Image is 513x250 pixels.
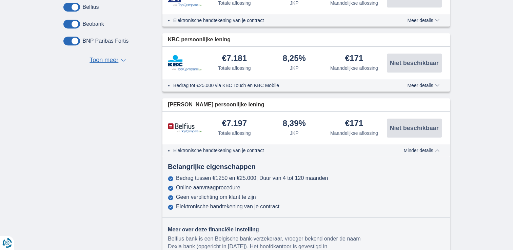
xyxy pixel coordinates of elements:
div: Maandelijkse aflossing [330,130,378,137]
div: JKP [290,65,299,71]
label: Beobank [83,21,104,27]
div: Bedrag tussen €1250 en €25.000; Duur van 4 tot 120 maanden [176,175,328,181]
span: Meer details [407,18,439,23]
span: Toon meer [90,56,118,65]
button: Toon meer ▼ [87,56,128,65]
button: Meer details [402,83,444,88]
span: KBC persoonlijke lening [168,36,231,44]
div: €7.181 [222,54,247,63]
div: Geen verplichting om klant te zijn [176,194,256,200]
div: Meer over deze financiële instelling [168,226,382,234]
div: 8,39% [283,119,306,128]
button: Meer details [402,18,444,23]
li: Bedrag tot €25.000 via KBC Touch en KBC Mobile [173,82,382,89]
span: Niet beschikbaar [390,60,438,66]
span: Niet beschikbaar [390,125,438,131]
div: Maandelijkse aflossing [330,65,378,71]
div: Belangrijke eigenschappen [162,162,450,172]
li: Elektronische handtekening van je contract [173,17,382,24]
div: €7.197 [222,119,247,128]
div: 8,25% [283,54,306,63]
li: Elektronische handtekening van je contract [173,147,382,154]
div: JKP [290,130,299,137]
img: product.pl.alt KBC [168,55,202,71]
span: Meer details [407,83,439,88]
button: Niet beschikbaar [387,54,442,72]
span: ▼ [121,59,126,62]
div: Elektronische handtekening van je contract [176,204,279,210]
div: €171 [345,119,363,128]
button: Minder details [398,148,444,153]
div: €171 [345,54,363,63]
span: [PERSON_NAME] persoonlijke lening [168,101,264,109]
label: Belfius [83,4,99,10]
div: Totale aflossing [218,65,251,71]
label: BNP Paribas Fortis [83,38,129,44]
span: Minder details [403,148,439,153]
div: Totale aflossing [218,130,251,137]
img: product.pl.alt Belfius [168,123,202,133]
div: Online aanvraagprocedure [176,185,240,191]
button: Niet beschikbaar [387,119,442,138]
